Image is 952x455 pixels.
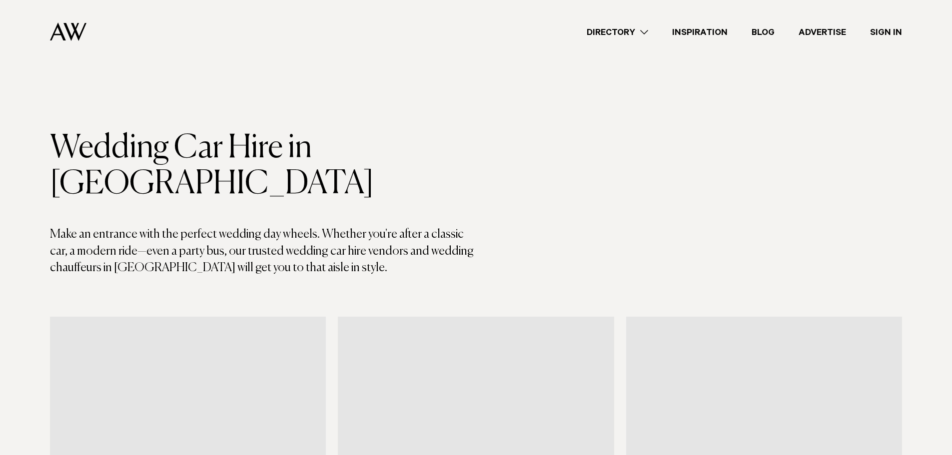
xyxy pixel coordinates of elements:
h1: Wedding Car Hire in [GEOGRAPHIC_DATA] [50,130,476,202]
a: Sign In [858,25,914,39]
a: Blog [740,25,787,39]
a: Advertise [787,25,858,39]
p: Make an entrance with the perfect wedding day wheels. Whether you're after a classic car, a moder... [50,226,476,277]
a: Inspiration [660,25,740,39]
img: Auckland Weddings Logo [50,22,86,41]
a: Directory [575,25,660,39]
